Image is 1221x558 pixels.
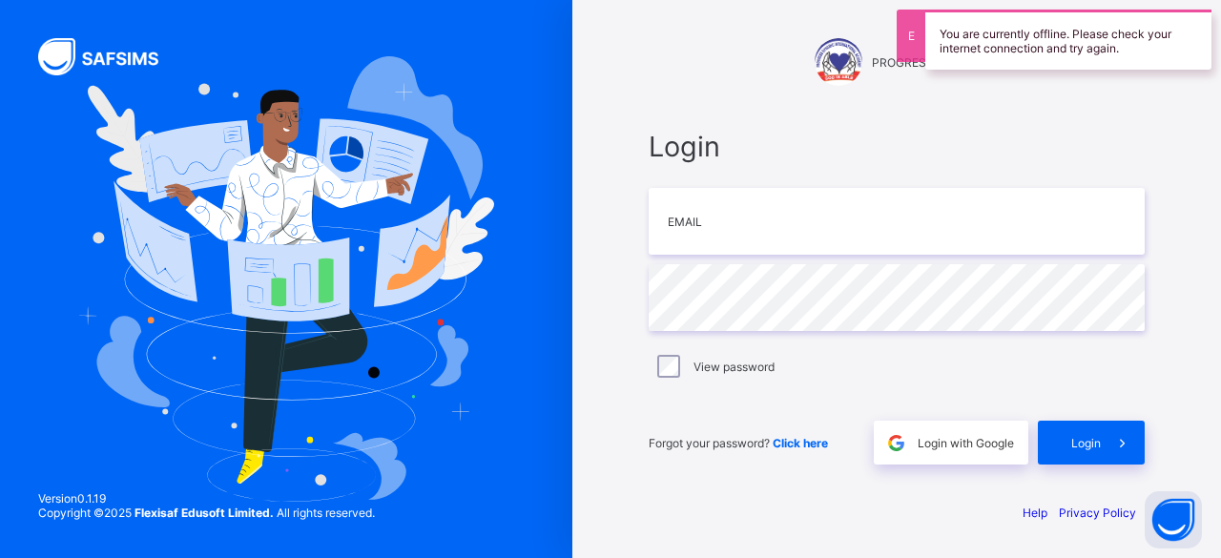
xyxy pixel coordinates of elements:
[918,436,1014,450] span: Login with Google
[1023,506,1047,520] a: Help
[925,10,1211,70] div: You are currently offline. Please check your internet connection and try again.
[885,432,907,454] img: google.396cfc9801f0270233282035f929180a.svg
[78,56,493,503] img: Hero Image
[135,506,274,520] strong: Flexisaf Edusoft Limited.
[38,491,375,506] span: Version 0.1.19
[773,436,828,450] a: Click here
[872,55,1145,70] span: PROGRESS DYNAMIC INTERNATIONAL ACADEMY
[649,436,828,450] span: Forgot your password?
[693,360,775,374] label: View password
[38,38,181,75] img: SAFSIMS Logo
[1145,491,1202,548] button: Open asap
[1059,506,1136,520] a: Privacy Policy
[38,506,375,520] span: Copyright © 2025 All rights reserved.
[649,130,1145,163] span: Login
[1071,436,1101,450] span: Login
